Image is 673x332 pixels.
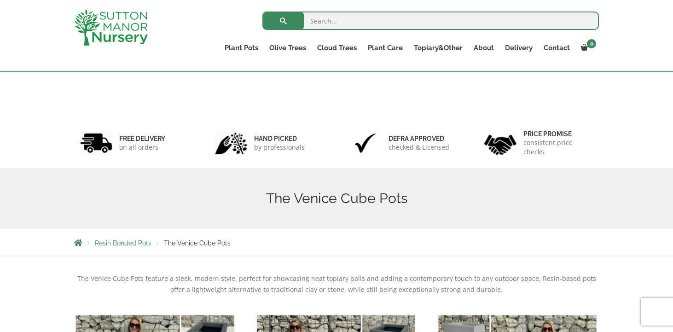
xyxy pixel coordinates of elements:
[119,134,165,143] h6: FREE DELIVERY
[523,138,593,157] p: consistent price checks
[164,239,231,247] span: The Venice Cube Pots
[74,273,599,295] p: The Venice Cube Pots feature a sleek, modern style, perfect for showcasing neat topiary balls and...
[74,190,599,207] h1: The Venice Cube Pots
[408,41,468,54] a: Topiary&Other
[254,143,305,152] p: by professionals
[538,41,575,54] a: Contact
[215,131,247,155] img: 2.jpg
[468,41,499,54] a: About
[484,129,516,157] img: 4.jpg
[389,143,449,152] p: checked & Licensed
[499,41,538,54] a: Delivery
[349,131,382,155] img: 3.jpg
[254,134,305,143] h6: hand picked
[119,143,165,152] p: on all orders
[587,39,596,48] span: 0
[80,131,112,155] img: 1.jpg
[362,41,408,54] a: Plant Care
[523,130,593,138] h6: Price promise
[219,41,264,54] a: Plant Pots
[312,41,362,54] a: Cloud Trees
[262,12,599,30] input: Search...
[264,41,312,54] a: Olive Trees
[74,9,148,46] img: logo
[95,239,151,247] a: Resin Bonded Pots
[575,41,599,54] a: 0
[74,239,599,246] nav: Breadcrumbs
[389,134,449,143] h6: Defra approved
